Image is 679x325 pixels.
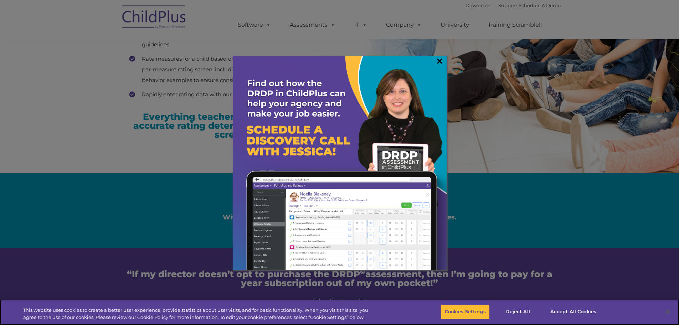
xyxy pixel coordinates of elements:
button: Cookies Settings [441,304,490,319]
button: Close [660,304,675,320]
button: Reject All [496,304,540,319]
button: Accept All Cookies [546,304,600,319]
div: This website uses cookies to create a better user experience, provide statistics about user visit... [23,307,374,321]
a: × [436,57,444,65]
